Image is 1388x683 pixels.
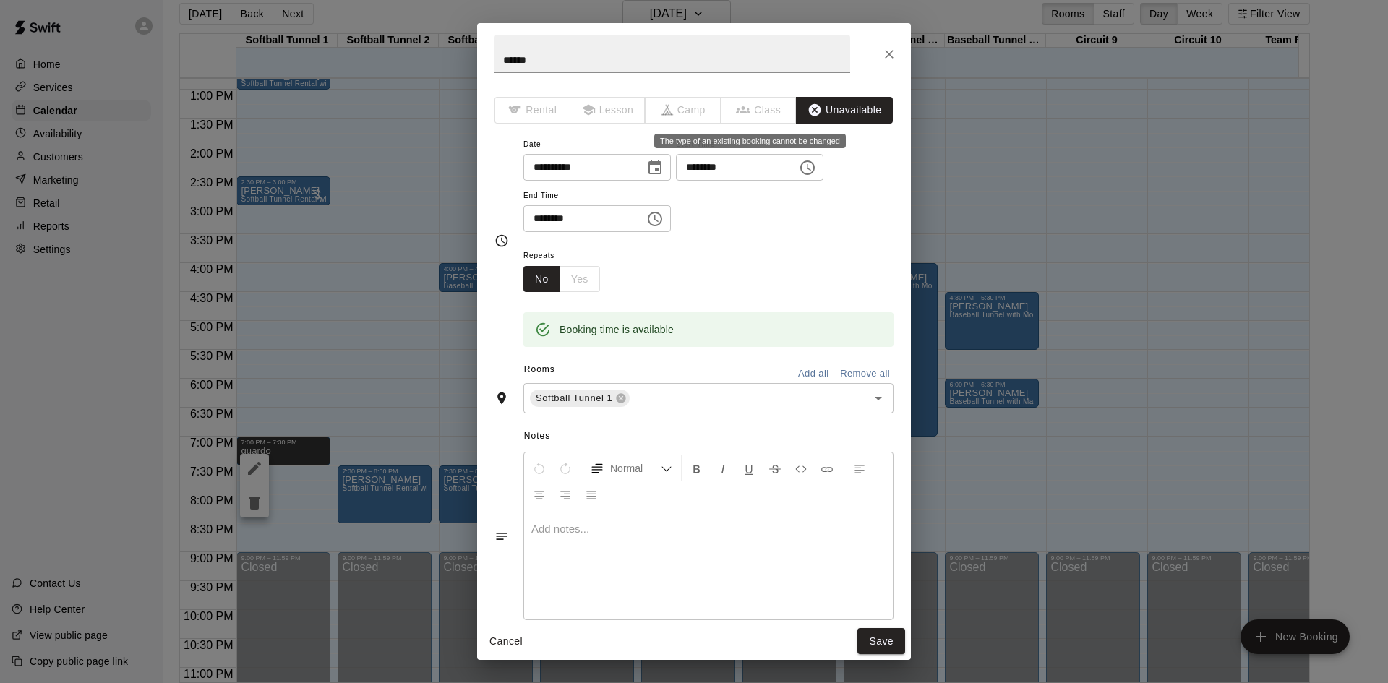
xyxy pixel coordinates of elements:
[641,153,669,182] button: Choose date, selected date is Aug 13, 2025
[494,529,509,544] svg: Notes
[790,363,836,385] button: Add all
[530,391,618,405] span: Softball Tunnel 1
[483,628,529,655] button: Cancel
[796,97,893,124] button: Unavailable
[847,455,872,481] button: Left Align
[494,391,509,405] svg: Rooms
[523,266,560,293] button: No
[553,455,578,481] button: Redo
[579,481,604,507] button: Justify Align
[789,455,813,481] button: Insert Code
[815,455,839,481] button: Insert Link
[836,363,894,385] button: Remove all
[523,135,671,155] span: Date
[553,481,578,507] button: Right Align
[793,153,822,182] button: Choose time, selected time is 7:00 PM
[641,205,669,233] button: Choose time, selected time is 7:30 PM
[523,246,612,266] span: Repeats
[711,455,735,481] button: Format Italics
[494,97,570,124] span: The type of an existing booking cannot be changed
[654,134,846,148] div: The type of an existing booking cannot be changed
[524,364,555,374] span: Rooms
[523,266,600,293] div: outlined button group
[570,97,646,124] span: The type of an existing booking cannot be changed
[857,628,905,655] button: Save
[560,317,674,343] div: Booking time is available
[737,455,761,481] button: Format Underline
[524,425,894,448] span: Notes
[876,41,902,67] button: Close
[721,97,797,124] span: The type of an existing booking cannot be changed
[685,455,709,481] button: Format Bold
[527,455,552,481] button: Undo
[530,390,630,407] div: Softball Tunnel 1
[610,461,661,476] span: Normal
[868,388,888,408] button: Open
[584,455,678,481] button: Formatting Options
[527,481,552,507] button: Center Align
[646,97,721,124] span: The type of an existing booking cannot be changed
[494,233,509,248] svg: Timing
[763,455,787,481] button: Format Strikethrough
[523,186,671,206] span: End Time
